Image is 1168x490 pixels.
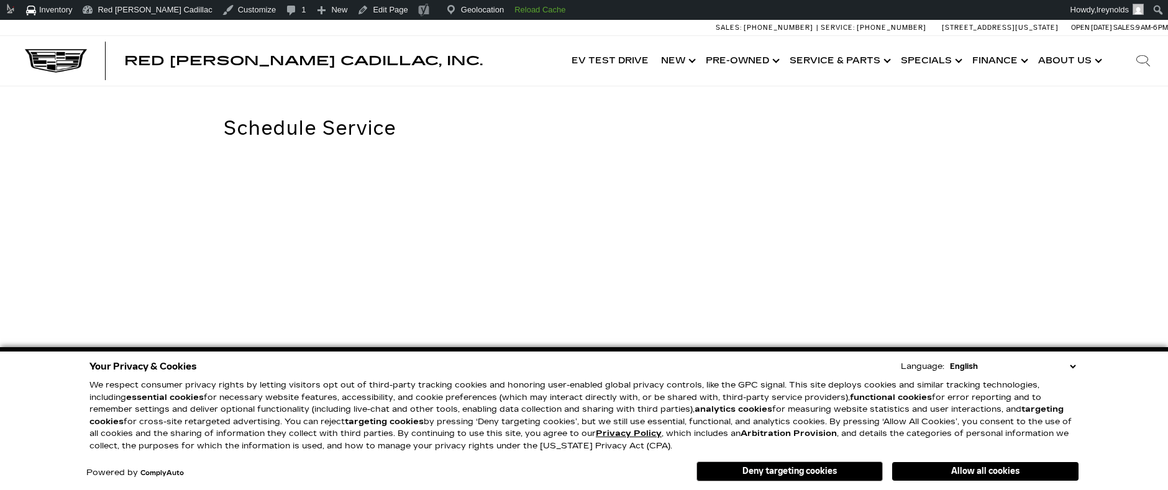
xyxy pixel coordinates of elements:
span: Sales: [1113,24,1136,32]
a: Pre-Owned [700,36,783,86]
a: Service: [PHONE_NUMBER] [816,24,929,31]
a: Specials [895,36,966,86]
span: 9 AM-6 PM [1136,24,1168,32]
span: Sales: [716,24,742,32]
a: Finance [966,36,1032,86]
span: Open [DATE] [1071,24,1112,32]
span: Red [PERSON_NAME] Cadillac, Inc. [124,53,483,68]
button: Deny targeting cookies [696,461,883,481]
strong: targeting cookies [345,417,424,427]
a: Red [PERSON_NAME] Cadillac, Inc. [124,55,483,67]
strong: functional cookies [850,392,932,402]
a: ComplyAuto [140,470,184,477]
a: [STREET_ADDRESS][US_STATE] [942,24,1059,32]
strong: Arbitration Provision [741,429,837,438]
strong: targeting cookies [89,404,1064,427]
span: [PHONE_NUMBER] [857,24,926,32]
a: Privacy Policy [596,429,662,438]
span: Your Privacy & Cookies [89,358,197,375]
a: Sales: [PHONE_NUMBER] [716,24,816,31]
button: Allow all cookies [892,462,1079,481]
strong: essential cookies [126,392,204,402]
span: Service: [821,24,855,32]
a: About Us [1032,36,1106,86]
p: We respect consumer privacy rights by letting visitors opt out of third-party tracking cookies an... [89,379,1079,452]
div: Powered by [86,469,184,477]
a: Service & Parts [783,36,895,86]
strong: analytics cookies [695,404,772,414]
span: lreynolds [1097,5,1129,14]
a: EV Test Drive [565,36,655,86]
h2: Schedule Service [224,117,960,139]
a: New [655,36,700,86]
img: Cadillac Dark Logo with Cadillac White Text [25,49,87,73]
select: Language Select [947,360,1079,373]
div: Language: [901,363,944,371]
span: [PHONE_NUMBER] [744,24,813,32]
